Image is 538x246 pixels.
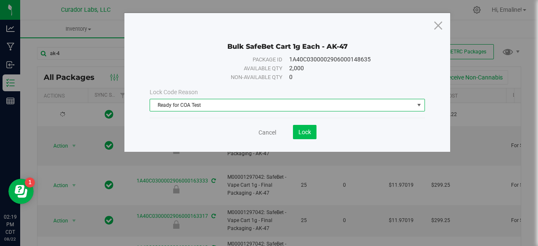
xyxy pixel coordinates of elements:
iframe: Resource center unread badge [25,177,35,188]
a: Cancel [258,128,276,137]
div: 0 [289,73,413,82]
div: Bulk SafeBet Cart 1g Each - AK-47 [150,30,425,51]
span: Lock Code Reason [150,89,198,95]
span: Ready for COA Test [150,99,414,111]
button: Lock [293,125,316,139]
div: Non-available qty [161,73,282,82]
span: Lock [298,129,311,135]
div: Package ID [161,56,282,64]
iframe: Resource center [8,179,34,204]
div: 1A40C0300002906000148635 [289,55,413,64]
div: 2,000 [289,64,413,73]
span: select [414,99,425,111]
div: Available qty [161,64,282,73]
